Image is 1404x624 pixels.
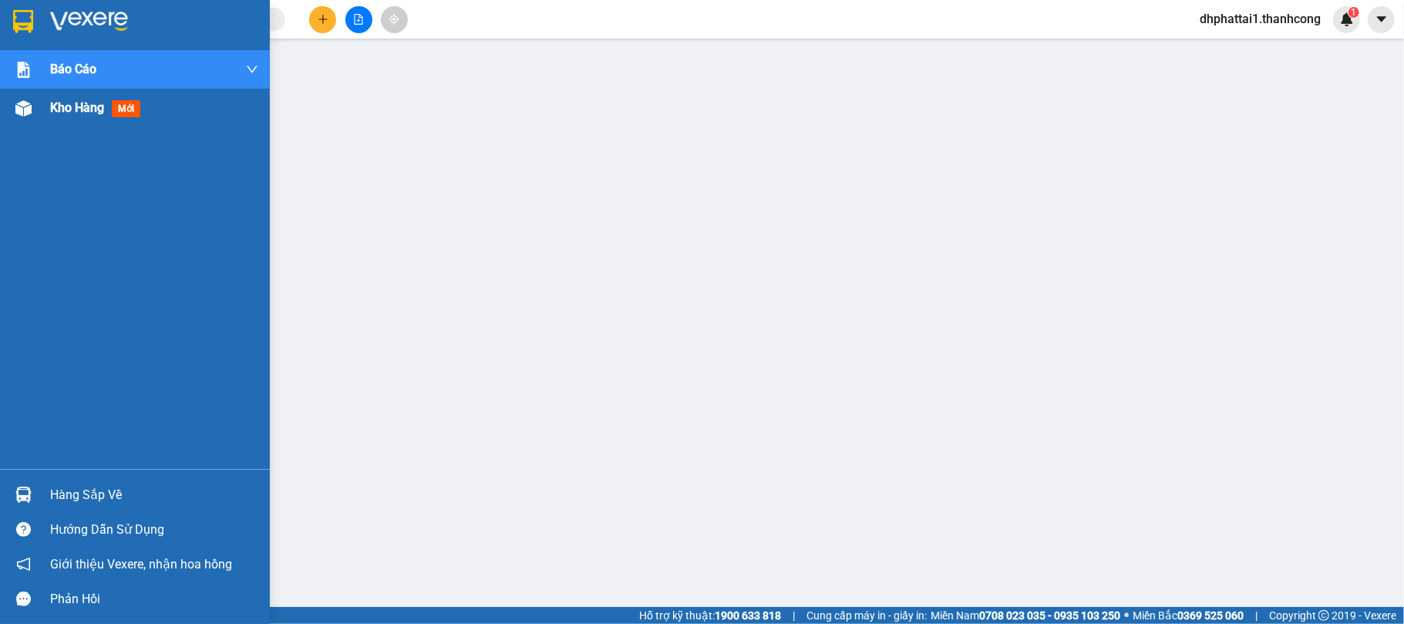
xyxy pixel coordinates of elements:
span: 1 [1351,7,1356,18]
span: notification [16,557,31,572]
span: message [16,592,31,606]
span: dhphattai1.thanhcong [1187,9,1333,29]
span: Miền Bắc [1133,607,1244,624]
span: Hỗ trợ kỹ thuật: [639,607,781,624]
span: Báo cáo [50,59,96,79]
span: | [1255,607,1258,624]
strong: 0708 023 035 - 0935 103 250 [979,609,1120,622]
span: Kho hàng [50,100,104,115]
button: file-add [345,6,372,33]
img: solution-icon [15,62,32,78]
span: down [246,63,258,76]
span: plus [318,14,328,25]
img: icon-new-feature [1340,12,1354,26]
strong: 1900 633 818 [715,609,781,622]
img: warehouse-icon [15,100,32,116]
div: Hướng dẫn sử dụng [50,518,258,541]
button: aim [381,6,408,33]
div: Phản hồi [50,588,258,611]
span: file-add [353,14,364,25]
img: warehouse-icon [15,487,32,503]
span: mới [112,100,140,117]
span: Cung cấp máy in - giấy in: [806,607,927,624]
span: caret-down [1375,12,1389,26]
button: plus [309,6,336,33]
sup: 1 [1348,7,1359,18]
strong: 0369 525 060 [1177,609,1244,622]
span: copyright [1318,610,1329,621]
button: caret-down [1368,6,1395,33]
span: aim [389,14,399,25]
span: Giới thiệu Vexere, nhận hoa hồng [50,555,232,574]
span: | [793,607,795,624]
div: Hàng sắp về [50,484,258,507]
span: Miền Nam [931,607,1120,624]
img: logo-vxr [13,10,33,33]
span: question-circle [16,522,31,537]
span: ⚪️ [1124,612,1129,619]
